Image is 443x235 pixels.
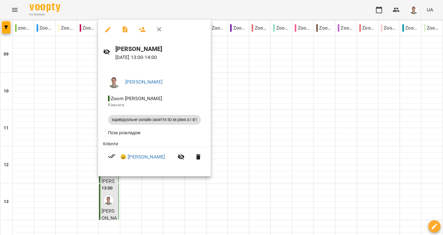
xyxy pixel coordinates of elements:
[108,117,201,123] span: Індивідуальне онлайн заняття 50 хв рівні А1-В1
[115,44,206,54] h6: [PERSON_NAME]
[108,152,115,160] svg: Візит сплачено
[103,127,206,138] li: Поза розкладом
[125,79,162,85] a: [PERSON_NAME]
[108,96,163,101] span: - Zoom [PERSON_NAME]
[103,141,206,169] ul: Клієнти
[108,102,201,108] p: Кімната
[108,76,120,88] img: 08937551b77b2e829bc2e90478a9daa6.png
[115,54,206,61] p: [DATE] 13:00 - 14:00
[120,153,165,161] a: 😀 [PERSON_NAME]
